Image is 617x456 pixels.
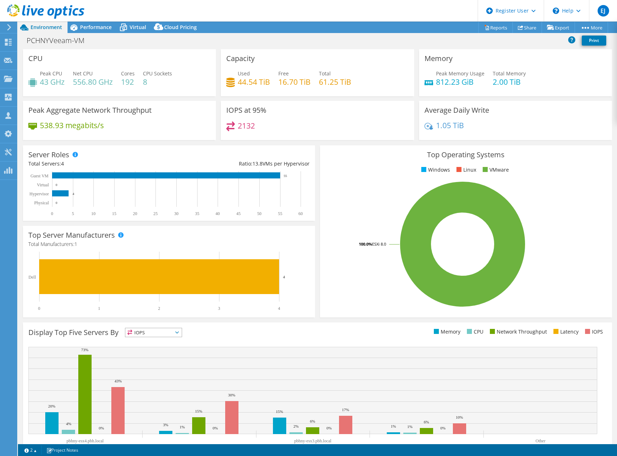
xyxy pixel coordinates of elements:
h4: 61.25 TiB [319,78,351,86]
h4: 538.93 megabits/s [40,121,104,129]
text: 1 [98,306,100,311]
h4: 16.70 TiB [278,78,311,86]
text: Virtual [37,182,49,187]
h3: Capacity [226,55,255,62]
span: Environment [31,24,62,31]
tspan: ESXi 8.0 [372,241,386,247]
text: 30 [174,211,178,216]
h4: Total Manufacturers: [28,240,310,248]
tspan: 100.0% [359,241,372,247]
text: 25 [153,211,158,216]
svg: \n [553,8,559,14]
h1: PCHNYVeeam-VM [23,37,96,45]
text: 45 [236,211,241,216]
text: 0% [213,426,218,430]
h3: Memory [425,55,453,62]
text: 15% [276,409,283,414]
span: Net CPU [73,70,93,77]
text: 0 [38,306,40,311]
li: Memory [432,328,460,336]
a: Export [542,22,575,33]
a: 2 [19,446,42,455]
a: Share [512,22,542,33]
text: 3 [218,306,220,311]
h4: 2.00 TiB [493,78,526,86]
span: Total Memory [493,70,526,77]
span: Performance [80,24,112,31]
li: Network Throughput [488,328,547,336]
text: 2% [293,424,299,428]
text: 50 [257,211,261,216]
span: EJ [598,5,609,17]
text: 10 [91,211,96,216]
h4: 1.05 TiB [436,121,464,129]
span: Cores [121,70,135,77]
h4: 43 GHz [40,78,65,86]
li: Latency [552,328,579,336]
text: 17% [342,408,349,412]
span: IOPS [125,328,182,337]
span: Total [319,70,331,77]
li: VMware [481,166,509,174]
text: 1% [180,425,185,429]
text: 1% [407,424,413,429]
text: 6% [310,419,315,423]
div: Ratio: VMs per Hypervisor [169,160,309,168]
text: 0 [56,201,57,205]
h3: IOPS at 95% [226,106,266,114]
a: Reports [478,22,513,33]
text: 2 [158,306,160,311]
h3: Peak Aggregate Network Throughput [28,106,152,114]
h3: Server Roles [28,151,69,159]
a: More [575,22,608,33]
text: 0 [56,183,57,187]
h3: Top Operating Systems [325,151,607,159]
h3: Top Server Manufacturers [28,231,115,239]
h4: 2132 [238,122,255,130]
span: CPU Sockets [143,70,172,77]
text: Other [535,438,545,443]
span: Used [238,70,250,77]
text: 0% [440,426,446,430]
li: Windows [419,166,450,174]
span: 1 [74,241,77,247]
text: 55 [278,211,282,216]
text: 3% [163,423,168,427]
a: Project Notes [41,446,83,455]
h3: CPU [28,55,43,62]
span: 13.8 [252,160,263,167]
h4: 8 [143,78,172,86]
li: CPU [465,328,483,336]
span: Cloud Pricing [164,24,197,31]
text: pbhny-esx3.pbh.local [294,438,331,443]
span: Virtual [130,24,146,31]
text: Dell [28,275,36,280]
text: 6% [424,420,429,424]
text: 10% [456,415,463,419]
text: Hypervisor [29,191,49,196]
text: 1% [391,424,396,428]
span: Peak Memory Usage [436,70,484,77]
span: Peak CPU [40,70,62,77]
h3: Average Daily Write [425,106,489,114]
text: 4 [278,306,280,311]
text: 55 [284,174,287,178]
text: 5 [72,211,74,216]
h4: 812.23 GiB [436,78,484,86]
text: 4 [73,192,74,196]
text: 0% [99,426,104,430]
li: IOPS [583,328,603,336]
h4: 192 [121,78,135,86]
text: Physical [34,200,49,205]
text: 20% [48,404,55,408]
text: pbhny-esx4.pbh.local [66,438,104,443]
text: 20 [133,211,137,216]
a: Print [582,36,606,46]
text: 73% [81,348,88,352]
h4: 44.54 TiB [238,78,270,86]
text: 35 [195,211,199,216]
span: 4 [61,160,64,167]
text: 30% [228,393,235,397]
div: Total Servers: [28,160,169,168]
text: 60 [298,211,303,216]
